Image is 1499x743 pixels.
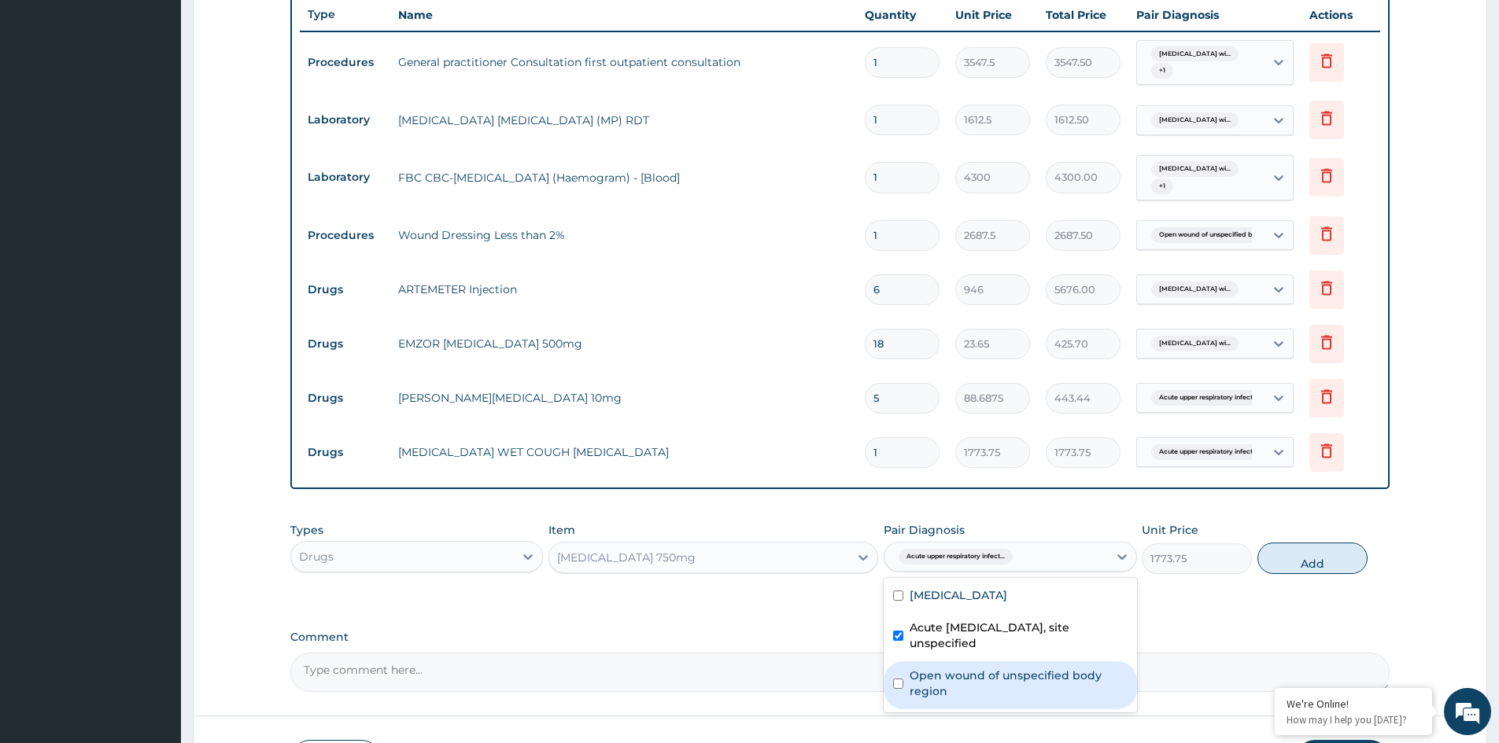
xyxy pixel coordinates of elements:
[1151,63,1173,79] span: + 1
[390,328,857,359] td: EMZOR [MEDICAL_DATA] 500mg
[300,48,390,77] td: Procedures
[300,384,390,413] td: Drugs
[300,221,390,250] td: Procedures
[1142,522,1198,538] label: Unit Price
[91,198,217,357] span: We're online!
[258,8,296,46] div: Minimize live chat window
[300,163,390,192] td: Laboratory
[899,549,1013,565] span: Acute upper respiratory infect...
[1287,697,1420,711] div: We're Online!
[910,587,1007,603] label: [MEDICAL_DATA]
[390,219,857,251] td: Wound Dressing Less than 2%
[300,105,390,134] td: Laboratory
[1151,444,1265,460] span: Acute upper respiratory infect...
[82,88,264,109] div: Chat with us now
[557,550,696,565] div: [MEDICAL_DATA] 750mg
[29,79,64,118] img: d_794563401_company_1708531726252_794563401
[290,631,1390,644] label: Comment
[1257,543,1368,574] button: Add
[299,549,334,565] div: Drugs
[300,329,390,359] td: Drugs
[1151,178,1173,194] span: + 1
[300,438,390,467] td: Drugs
[390,382,857,414] td: [PERSON_NAME][MEDICAL_DATA] 10mg
[1151,227,1277,243] span: Open wound of unspecified body...
[1151,161,1239,177] span: [MEDICAL_DATA] wi...
[1151,281,1239,297] span: [MEDICAL_DATA] wi...
[8,429,300,484] textarea: Type your message and hit 'Enter'
[390,162,857,193] td: FBC CBC-[MEDICAL_DATA] (Haemogram) - [Blood]
[290,524,323,537] label: Types
[390,436,857,468] td: [MEDICAL_DATA] WET COUGH [MEDICAL_DATA]
[390,46,857,78] td: General practitioner Consultation first outpatient consultation
[1151,112,1239,128] span: [MEDICAL_DATA] wi...
[910,668,1127,699] label: Open wound of unspecified body region
[1151,46,1239,62] span: [MEDICAL_DATA] wi...
[884,522,965,538] label: Pair Diagnosis
[300,275,390,304] td: Drugs
[390,274,857,305] td: ARTEMETER Injection
[1287,713,1420,726] p: How may I help you today?
[548,522,575,538] label: Item
[390,105,857,136] td: [MEDICAL_DATA] [MEDICAL_DATA] (MP) RDT
[1151,390,1265,406] span: Acute upper respiratory infect...
[910,620,1127,651] label: Acute [MEDICAL_DATA], site unspecified
[1151,336,1239,351] span: [MEDICAL_DATA] wi...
